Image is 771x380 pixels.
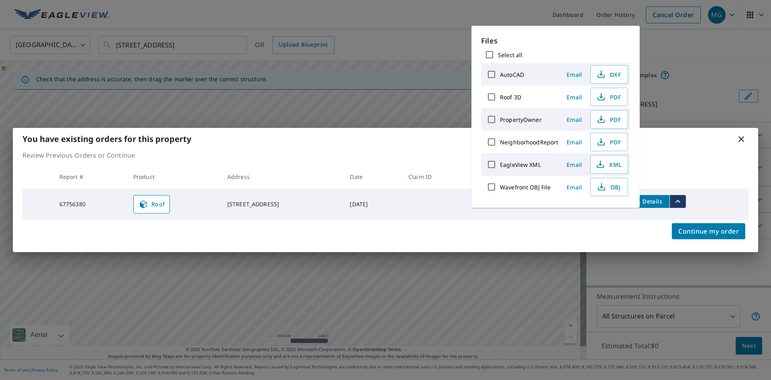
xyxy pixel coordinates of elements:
th: Date [343,165,402,189]
label: Roof 3D [500,93,521,101]
button: Email [561,68,587,81]
span: Email [565,116,584,123]
button: PDF [590,110,628,129]
button: PDF [590,88,628,106]
td: Regular [471,189,537,220]
span: Email [565,161,584,168]
button: filesDropdownBtn-67756380 [669,195,686,208]
button: Email [561,181,587,193]
span: Continue my order [678,226,739,237]
label: AutoCAD [500,71,524,78]
button: detailsBtn-67756380 [636,195,669,208]
span: Roof [139,199,165,209]
b: You have existing orders for this property [22,134,191,144]
span: OBJ [596,182,621,192]
th: Delivery [471,165,537,189]
label: Wavefront OBJ File [500,183,551,191]
th: Report # [53,165,127,189]
span: DXF [596,70,621,79]
label: NeighborhoodReport [500,138,558,146]
span: Email [565,93,584,101]
button: OBJ [590,178,628,196]
span: XML [596,160,621,169]
span: Details [640,197,665,205]
th: Address [221,165,344,189]
th: Product [127,165,221,189]
div: [STREET_ADDRESS] [227,200,337,208]
span: Email [565,71,584,78]
button: XML [590,155,628,174]
span: Email [565,138,584,146]
label: PropertyOwner [500,116,542,123]
th: Claim ID [402,165,471,189]
a: Roof [133,195,170,214]
span: Email [565,183,584,191]
button: DXF [590,65,628,84]
td: [DATE] [343,189,402,220]
td: 67756380 [53,189,127,220]
p: Files [481,35,630,46]
span: PDF [596,137,621,147]
p: Review Previous Orders or Continue [22,150,749,160]
span: PDF [596,115,621,124]
span: PDF [596,92,621,102]
button: PDF [590,133,628,151]
label: EagleView XML [500,161,541,168]
button: Email [561,136,587,148]
button: Continue my order [672,223,745,239]
label: Select all [498,51,522,59]
button: Email [561,91,587,103]
button: Email [561,113,587,126]
button: Email [561,158,587,171]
